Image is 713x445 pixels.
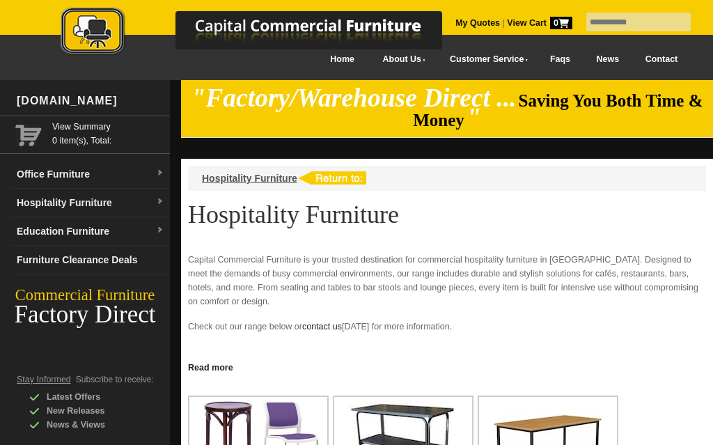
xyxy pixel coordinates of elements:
a: Contact [632,44,691,75]
span: 0 item(s), Total: [52,120,164,146]
p: Check out our range below or [DATE] for more information. [188,320,706,348]
a: contact us [302,322,342,331]
a: Furniture Clearance Deals [11,246,170,274]
div: Latest Offers [29,390,162,404]
a: Click to read more [181,357,713,375]
img: dropdown [156,226,164,235]
h1: Hospitality Furniture [188,201,706,228]
span: Subscribe to receive: [76,375,154,384]
a: View Cart0 [505,18,572,28]
img: Capital Commercial Furniture Logo [22,7,510,58]
a: Education Furnituredropdown [11,217,170,246]
span: 0 [550,17,572,29]
em: "Factory/Warehouse Direct ... [191,84,517,112]
em: " [467,103,481,132]
div: [DOMAIN_NAME] [11,80,170,122]
a: News [583,44,632,75]
img: dropdown [156,198,164,206]
a: View Summary [52,120,164,134]
strong: View Cart [507,18,572,28]
a: 0800 800 507 [37,331,133,350]
a: Office Furnituredropdown [11,160,170,189]
div: News & Views [29,418,162,432]
a: Capital Commercial Furniture Logo [22,7,510,62]
span: Saving You Both Time & Money [413,91,703,130]
a: Hospitality Furniture [202,173,297,184]
a: Hospitality Furnituredropdown [11,189,170,217]
p: Capital Commercial Furniture is your trusted destination for commercial hospitality furniture in ... [188,253,706,309]
div: New Releases [29,404,162,418]
img: dropdown [156,169,164,178]
a: Faqs [537,44,583,75]
img: return to [297,171,366,185]
span: Stay Informed [17,375,71,384]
